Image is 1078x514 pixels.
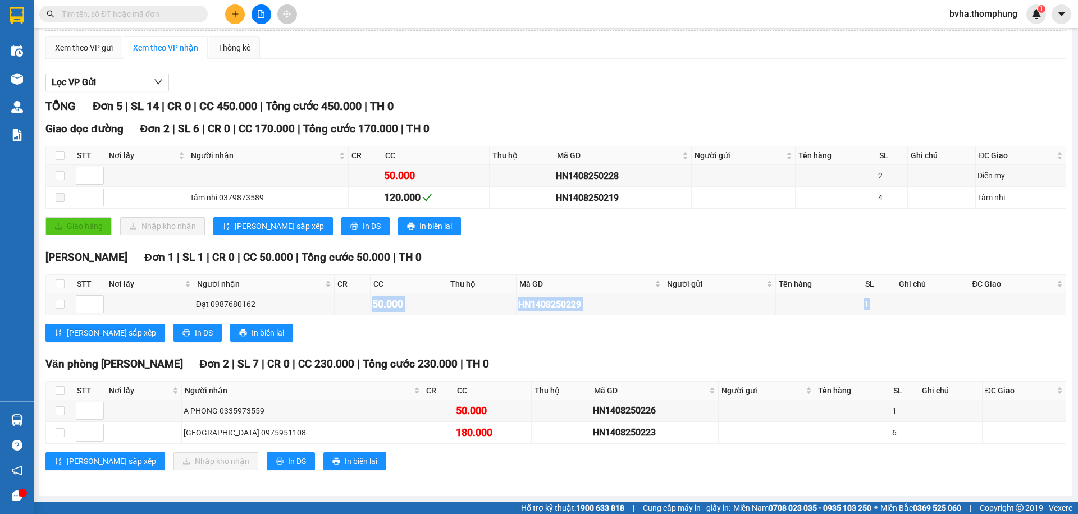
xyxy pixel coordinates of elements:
span: Văn phòng [PERSON_NAME] [45,357,183,370]
img: warehouse-icon [11,101,23,113]
th: CC [382,146,490,165]
span: ĐC Giao [985,384,1054,397]
span: Lọc VP Gửi [52,75,96,89]
span: Tổng cước 170.000 [303,122,398,135]
button: printerIn DS [267,452,315,470]
span: TH 0 [406,122,430,135]
span: notification [12,465,22,476]
div: HN1408250226 [593,403,716,417]
button: uploadGiao hàng [45,217,112,235]
span: | [237,251,240,264]
span: printer [350,222,358,231]
span: SL 7 [237,357,259,370]
div: HN1408250219 [556,191,689,205]
span: file-add [257,10,265,18]
th: Ghi chú [896,275,969,293]
div: Đạt 0987680162 [196,298,332,310]
span: sort-ascending [54,457,62,466]
th: Tên hàng [776,275,863,293]
input: Tìm tên, số ĐT hoặc mã đơn [62,8,194,20]
span: | [970,502,971,514]
th: Thu hộ [447,275,517,293]
span: Người nhận [191,149,337,162]
sup: 1 [1038,5,1045,13]
button: printerIn DS [173,324,222,342]
span: Người nhận [197,278,323,290]
span: | [357,357,360,370]
td: HN1408250228 [554,165,692,187]
span: CC 50.000 [243,251,293,264]
span: | [460,357,463,370]
button: sort-ascending[PERSON_NAME] sắp xếp [45,452,165,470]
span: [PERSON_NAME] sắp xếp [67,327,156,339]
span: question-circle [12,440,22,451]
span: | [262,357,264,370]
span: TH 0 [466,357,489,370]
button: downloadNhập kho nhận [173,452,258,470]
button: sort-ascending[PERSON_NAME] sắp xếp [213,217,333,235]
strong: 1900 633 818 [576,503,624,512]
button: printerIn biên lai [398,217,461,235]
td: HN1408250226 [591,400,719,422]
span: printer [407,222,415,231]
div: 4 [878,191,906,204]
th: CC [454,382,531,400]
div: 50.000 [384,168,487,183]
button: aim [277,4,297,24]
span: Người gửi [695,149,784,162]
span: Hỗ trợ kỹ thuật: [521,502,624,514]
th: STT [74,146,106,165]
span: Người gửi [667,278,764,290]
span: | [364,99,367,113]
span: | [233,122,236,135]
span: In DS [363,220,381,232]
span: In DS [288,455,306,467]
td: HN1408250219 [554,187,692,209]
span: | [125,99,128,113]
span: | [207,251,209,264]
div: 1 [892,405,917,417]
th: STT [74,382,106,400]
span: | [202,122,205,135]
span: Đơn 5 [93,99,122,113]
th: Thu hộ [490,146,554,165]
span: check [422,192,432,203]
div: 180.000 [456,425,529,440]
img: icon-new-feature [1031,9,1042,19]
div: Xem theo VP gửi [55,42,113,54]
span: CR 0 [267,357,290,370]
span: Cung cấp máy in - giấy in: [643,502,730,514]
button: printerIn biên lai [323,452,386,470]
span: [PERSON_NAME] sắp xếp [67,455,156,467]
div: Diễn my [977,169,1064,182]
span: TỔNG [45,99,76,113]
span: sort-ascending [54,329,62,338]
td: HN1408250229 [517,293,664,315]
span: CC 230.000 [298,357,354,370]
th: Thu hộ [532,382,592,400]
button: plus [225,4,245,24]
span: search [47,10,54,18]
span: | [633,502,634,514]
span: CR 0 [212,251,235,264]
td: HN1408250223 [591,422,719,444]
span: ĐC Giao [972,278,1054,290]
div: Thống kê [218,42,250,54]
th: CR [349,146,382,165]
span: Đơn 1 [144,251,174,264]
span: [PERSON_NAME] sắp xếp [235,220,324,232]
span: printer [239,329,247,338]
button: printerIn biên lai [230,324,293,342]
div: 50.000 [372,296,445,312]
div: 6 [892,426,917,439]
div: 2 [878,169,906,182]
strong: 0369 525 060 [913,503,961,512]
button: file-add [252,4,271,24]
span: In DS [195,327,213,339]
img: logo-vxr [10,7,24,24]
div: 50.000 [456,403,529,419]
img: warehouse-icon [11,73,23,85]
span: message [12,490,22,501]
span: Giao dọc đường [45,122,124,135]
span: Đơn 2 [140,122,170,135]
